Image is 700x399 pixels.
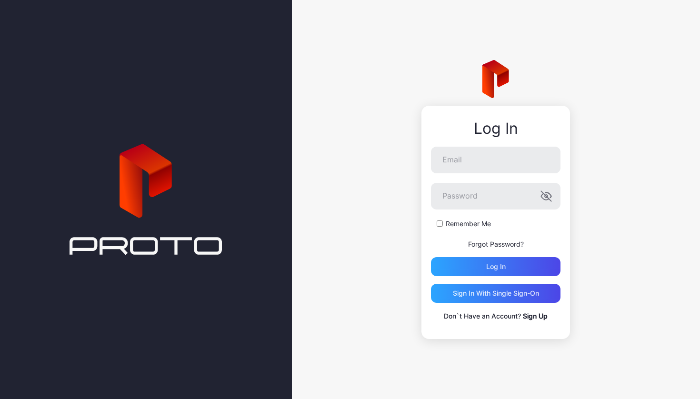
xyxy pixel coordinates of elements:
[431,120,560,137] div: Log In
[486,263,506,270] div: Log in
[446,219,491,229] label: Remember Me
[431,284,560,303] button: Sign in With Single Sign-On
[431,310,560,322] p: Don`t Have an Account?
[453,289,539,297] div: Sign in With Single Sign-On
[523,312,548,320] a: Sign Up
[468,240,524,248] a: Forgot Password?
[431,257,560,276] button: Log in
[431,183,560,209] input: Password
[431,147,560,173] input: Email
[540,190,552,202] button: Password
